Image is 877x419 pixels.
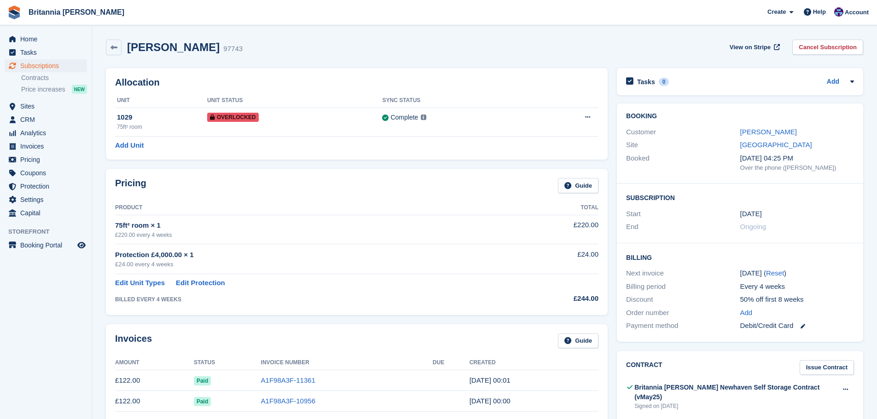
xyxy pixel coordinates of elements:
time: 2025-07-27 23:00:00 UTC [740,209,762,219]
a: menu [5,180,87,193]
div: Customer [626,127,740,138]
div: Billing period [626,281,740,292]
a: A1F98A3F-11361 [261,376,315,384]
a: Contracts [21,74,87,82]
a: menu [5,207,87,219]
div: £220.00 every 4 weeks [115,231,509,239]
div: Booked [626,153,740,172]
a: menu [5,33,87,46]
div: 75ft² room × 1 [115,220,509,231]
div: 75ft² room [117,123,207,131]
span: Pricing [20,153,76,166]
span: Subscriptions [20,59,76,72]
h2: Pricing [115,178,146,193]
a: Guide [558,333,598,349]
a: menu [5,153,87,166]
div: £244.00 [509,293,598,304]
th: Due [433,356,470,370]
div: Start [626,209,740,219]
td: £24.00 [509,244,598,274]
th: Status [194,356,261,370]
a: Add [827,77,839,87]
th: Product [115,201,509,215]
span: Capital [20,207,76,219]
span: Paid [194,397,211,406]
span: Paid [194,376,211,385]
h2: Invoices [115,333,152,349]
a: Preview store [76,240,87,251]
a: [GEOGRAPHIC_DATA] [740,141,812,149]
h2: Billing [626,253,854,262]
a: Edit Protection [176,278,225,288]
th: Amount [115,356,194,370]
span: Home [20,33,76,46]
span: Settings [20,193,76,206]
div: 50% off first 8 weeks [740,294,854,305]
div: Payment method [626,321,740,331]
th: Invoice Number [261,356,433,370]
h2: Allocation [115,77,598,88]
a: Britannia [PERSON_NAME] [25,5,128,20]
h2: Subscription [626,193,854,202]
a: Price increases NEW [21,84,87,94]
div: 0 [659,78,669,86]
div: 97743 [223,44,243,54]
span: Sites [20,100,76,113]
div: Over the phone ([PERSON_NAME]) [740,163,854,172]
span: Invoices [20,140,76,153]
h2: Booking [626,113,854,120]
span: Ongoing [740,223,767,230]
a: Add Unit [115,140,144,151]
th: Unit [115,93,207,108]
a: menu [5,113,87,126]
span: View on Stripe [730,43,771,52]
div: Protection £4,000.00 × 1 [115,250,509,260]
td: £122.00 [115,391,194,412]
a: Issue Contract [800,360,854,375]
span: Price increases [21,85,65,94]
div: Discount [626,294,740,305]
span: Overlocked [207,113,259,122]
span: Tasks [20,46,76,59]
th: Unit Status [207,93,383,108]
time: 2025-08-24 23:01:01 UTC [470,376,511,384]
th: Total [509,201,598,215]
time: 2025-07-27 23:00:05 UTC [470,397,511,405]
span: Coupons [20,166,76,179]
span: Account [845,8,869,17]
span: Booking Portal [20,239,76,252]
a: menu [5,59,87,72]
h2: Contract [626,360,662,375]
a: Cancel Subscription [792,40,863,55]
a: Edit Unit Types [115,278,165,288]
div: [DATE] 04:25 PM [740,153,854,164]
div: £24.00 every 4 weeks [115,260,509,269]
div: BILLED EVERY 4 WEEKS [115,295,509,304]
th: Sync Status [382,93,533,108]
img: Becca Clark [834,7,843,17]
a: menu [5,126,87,139]
div: Signed on [DATE] [634,402,837,410]
a: Reset [766,269,784,277]
span: Storefront [8,227,92,236]
a: View on Stripe [726,40,782,55]
span: Help [813,7,826,17]
div: [DATE] ( ) [740,268,854,279]
td: £220.00 [509,215,598,244]
a: Guide [558,178,598,193]
span: CRM [20,113,76,126]
td: £122.00 [115,370,194,391]
a: A1F98A3F-10956 [261,397,315,405]
div: Complete [390,113,418,122]
div: Britannia [PERSON_NAME] Newhaven Self Storage Contract (vMay25) [634,383,837,402]
span: Analytics [20,126,76,139]
span: Create [767,7,786,17]
div: Site [626,140,740,150]
img: icon-info-grey-7440780725fd019a000dd9b08b2336e03edf1995a4989e88bcd33f0948082b44.svg [421,115,426,120]
div: Next invoice [626,268,740,279]
a: menu [5,46,87,59]
h2: Tasks [637,78,655,86]
div: Every 4 weeks [740,281,854,292]
a: menu [5,166,87,179]
th: Created [470,356,598,370]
